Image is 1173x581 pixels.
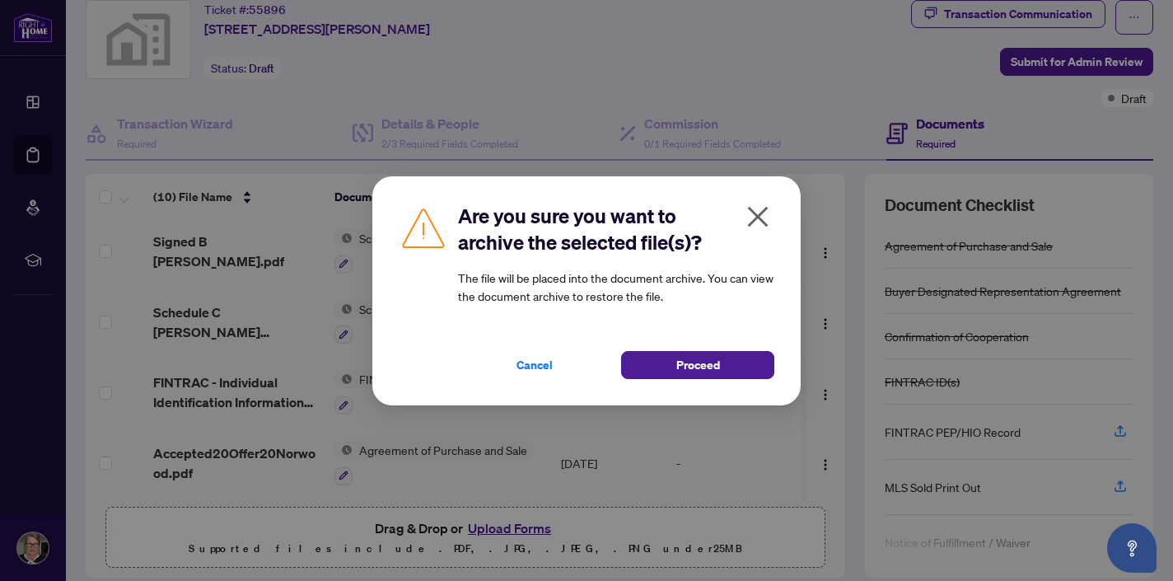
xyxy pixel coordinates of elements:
[745,204,771,230] span: close
[1107,523,1157,573] button: Open asap
[458,269,774,305] article: The file will be placed into the document archive. You can view the document archive to restore t...
[458,351,611,379] button: Cancel
[399,203,448,252] img: Caution Icon
[458,203,774,255] h2: Are you sure you want to archive the selected file(s)?
[516,352,553,378] span: Cancel
[676,352,720,378] span: Proceed
[621,351,774,379] button: Proceed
